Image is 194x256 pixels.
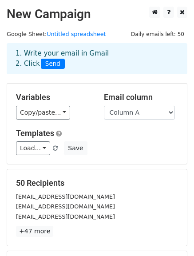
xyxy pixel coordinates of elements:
[16,128,54,138] a: Templates
[9,48,185,69] div: 1. Write your email in Gmail 2. Click
[104,92,178,102] h5: Email column
[47,31,106,37] a: Untitled spreadsheet
[16,213,115,220] small: [EMAIL_ADDRESS][DOMAIN_NAME]
[150,213,194,256] iframe: Chat Widget
[16,226,53,237] a: +47 more
[64,141,87,155] button: Save
[7,31,106,37] small: Google Sheet:
[16,92,91,102] h5: Variables
[16,106,70,120] a: Copy/paste...
[16,203,115,210] small: [EMAIL_ADDRESS][DOMAIN_NAME]
[41,59,65,69] span: Send
[7,7,187,22] h2: New Campaign
[128,29,187,39] span: Daily emails left: 50
[16,193,115,200] small: [EMAIL_ADDRESS][DOMAIN_NAME]
[128,31,187,37] a: Daily emails left: 50
[16,141,50,155] a: Load...
[16,178,178,188] h5: 50 Recipients
[150,213,194,256] div: Widget Obrolan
